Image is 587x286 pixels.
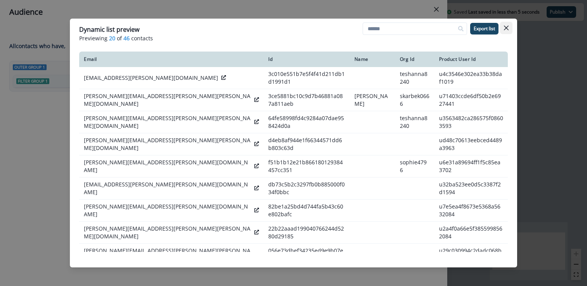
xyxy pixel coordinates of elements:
[350,89,395,111] td: [PERSON_NAME]
[264,89,350,111] td: 3ce5881bc10c9d7b46881a087a811aeb
[109,34,115,42] span: 20
[439,56,504,62] div: Product User Id
[268,56,345,62] div: Id
[474,26,495,31] p: Export list
[84,159,251,174] p: [PERSON_NAME][EMAIL_ADDRESS][PERSON_NAME][DOMAIN_NAME]
[79,34,508,42] p: Previewing of contacts
[395,111,434,133] td: teshanna8240
[500,22,512,34] button: Close
[434,133,508,155] td: ud48c70613eebced4489a3963
[470,23,498,34] button: Export list
[434,155,508,177] td: u6e31a89694ff1f5c85ea3702
[264,200,350,222] td: 82be1a25bd4d744fa5b43c60e802bafc
[434,200,508,222] td: u7e5ea4f8673e5368a5632084
[434,67,508,89] td: u4c3546e302ea33b38daf1019
[434,89,508,111] td: u71403ccde6df50b2e6927441
[395,155,434,177] td: sophie4796
[264,111,350,133] td: 64fe58998fd4c9284a07dae958424d0a
[84,136,251,152] p: [PERSON_NAME][EMAIL_ADDRESS][PERSON_NAME][PERSON_NAME][DOMAIN_NAME]
[395,67,434,89] td: teshanna8240
[84,181,251,196] p: [EMAIL_ADDRESS][PERSON_NAME][PERSON_NAME][DOMAIN_NAME]
[264,155,350,177] td: f51b1b12e21b866180129384457cc351
[434,222,508,244] td: u2a4f0a66e5f3855998562084
[354,56,391,62] div: Name
[79,25,139,34] p: Dynamic list preview
[264,177,350,200] td: db73c5b2c3297fb0b885000f034f0bbc
[84,114,251,130] p: [PERSON_NAME][EMAIL_ADDRESS][PERSON_NAME][PERSON_NAME][DOMAIN_NAME]
[434,111,508,133] td: u3563482ca286575f08603593
[123,34,130,42] span: 46
[84,56,259,62] div: Email
[400,56,430,62] div: Org Id
[84,247,251,262] p: [PERSON_NAME][EMAIL_ADDRESS][PERSON_NAME][PERSON_NAME][DOMAIN_NAME]
[84,74,218,82] p: [EMAIL_ADDRESS][PERSON_NAME][DOMAIN_NAME]
[434,177,508,200] td: u32ba523ee0d5c3387f2d1594
[264,133,350,155] td: d4eb8af944e1f66344571dd6b803c63d
[264,222,350,244] td: 22b22aaad199040766244d5280d29185
[434,244,508,266] td: u29c030994c2dadc068b85536
[395,89,434,111] td: skarbek0666
[264,67,350,89] td: 3c010e551b7e5f4f41d211db1d1991d1
[264,244,350,266] td: 056e73dbef34235ed9e9b07e4026e481
[84,225,251,240] p: [PERSON_NAME][EMAIL_ADDRESS][PERSON_NAME][PERSON_NAME][DOMAIN_NAME]
[84,92,251,108] p: [PERSON_NAME][EMAIL_ADDRESS][PERSON_NAME][PERSON_NAME][DOMAIN_NAME]
[84,203,251,218] p: [PERSON_NAME][EMAIL_ADDRESS][PERSON_NAME][DOMAIN_NAME]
